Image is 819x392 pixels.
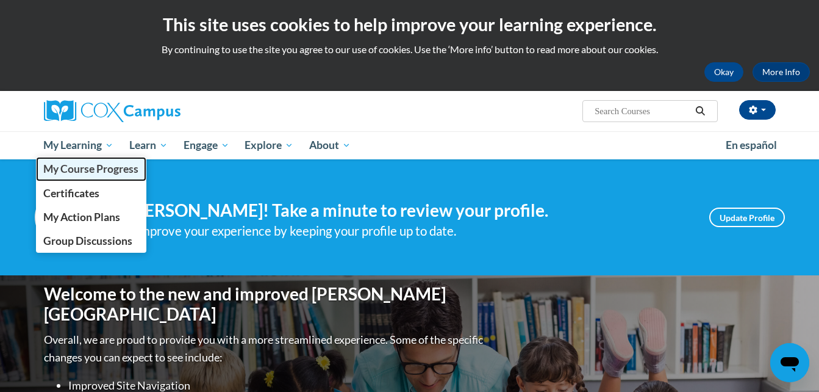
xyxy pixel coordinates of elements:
[43,138,113,153] span: My Learning
[593,104,691,118] input: Search Courses
[691,104,709,118] button: Search
[44,100,181,122] img: Cox Campus
[301,131,359,159] a: About
[726,139,777,151] span: En español
[129,138,168,153] span: Learn
[43,162,138,175] span: My Course Progress
[36,229,147,253] a: Group Discussions
[704,62,743,82] button: Okay
[44,331,486,366] p: Overall, we are proud to provide you with a more streamlined experience. Some of the specific cha...
[26,131,794,159] div: Main menu
[121,131,176,159] a: Learn
[36,131,122,159] a: My Learning
[753,62,810,82] a: More Info
[718,132,785,158] a: En español
[44,100,276,122] a: Cox Campus
[36,181,147,205] a: Certificates
[36,157,147,181] a: My Course Progress
[108,200,691,221] h4: Hi [PERSON_NAME]! Take a minute to review your profile.
[237,131,301,159] a: Explore
[44,284,486,325] h1: Welcome to the new and improved [PERSON_NAME][GEOGRAPHIC_DATA]
[36,205,147,229] a: My Action Plans
[245,138,293,153] span: Explore
[709,208,785,227] a: Update Profile
[35,190,90,245] img: Profile Image
[43,234,132,247] span: Group Discussions
[9,12,810,37] h2: This site uses cookies to help improve your learning experience.
[309,138,351,153] span: About
[739,100,776,120] button: Account Settings
[43,211,120,223] span: My Action Plans
[176,131,237,159] a: Engage
[770,343,809,382] iframe: Button to launch messaging window
[43,187,99,200] span: Certificates
[108,221,691,241] div: Help improve your experience by keeping your profile up to date.
[9,43,810,56] p: By continuing to use the site you agree to our use of cookies. Use the ‘More info’ button to read...
[184,138,229,153] span: Engage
